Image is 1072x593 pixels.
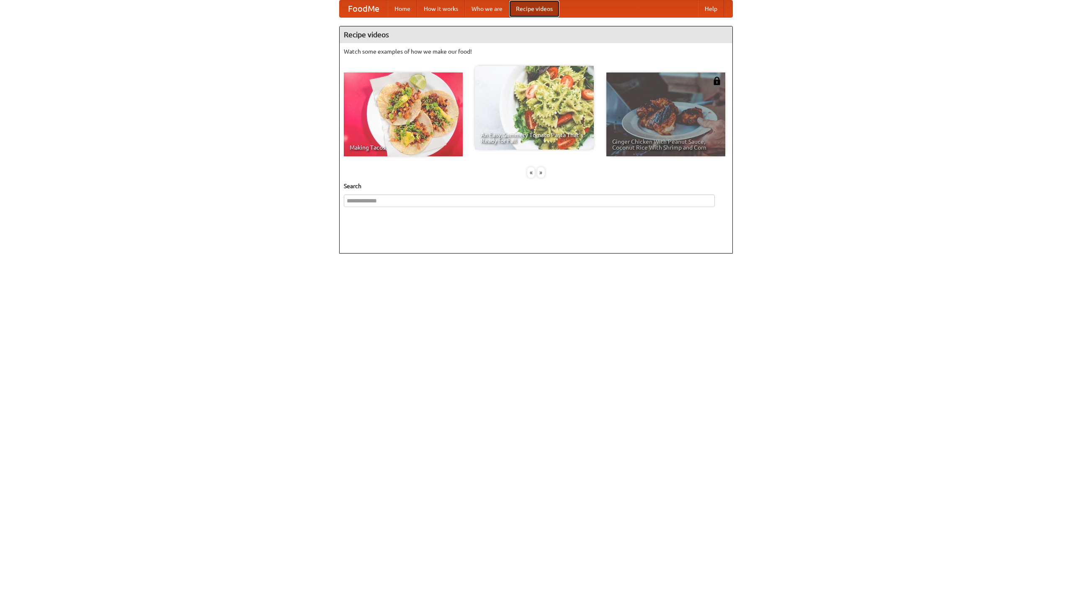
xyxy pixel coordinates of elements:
h5: Search [344,182,728,190]
a: Recipe videos [509,0,559,17]
a: Who we are [465,0,509,17]
span: An Easy, Summery Tomato Pasta That's Ready for Fall [481,132,588,144]
p: Watch some examples of how we make our food! [344,47,728,56]
a: Making Tacos [344,73,463,156]
span: Making Tacos [350,145,457,150]
a: How it works [417,0,465,17]
h4: Recipe videos [340,26,732,43]
div: » [537,167,545,178]
a: An Easy, Summery Tomato Pasta That's Ready for Fall [475,66,594,150]
a: Home [388,0,417,17]
a: Help [698,0,724,17]
div: « [527,167,535,178]
img: 483408.png [713,77,721,85]
a: FoodMe [340,0,388,17]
